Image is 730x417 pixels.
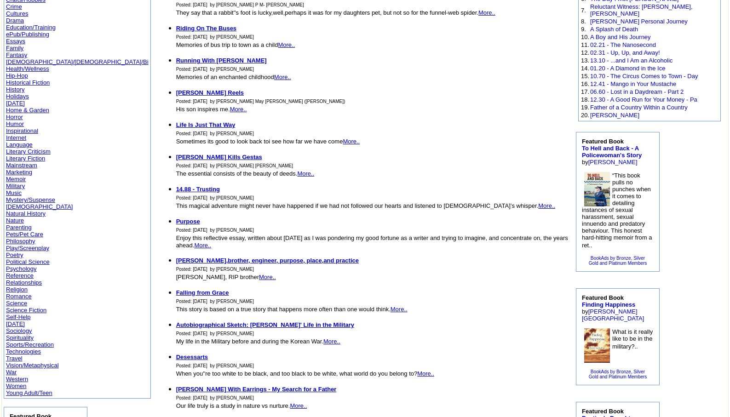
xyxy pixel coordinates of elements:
[176,289,229,296] a: Falling from Grace
[6,293,32,300] a: Romance
[176,395,254,400] font: Posted: [DATE] by [PERSON_NAME]
[6,307,46,314] a: Science Fiction
[259,274,276,280] a: More..
[590,49,660,56] a: 02.31 - Up, Up, and Away!
[278,41,295,48] a: More..
[581,41,589,48] font: 11.
[589,256,647,266] a: BookAds by Bronze, SilverGold and Platinum Members
[590,80,676,87] a: 12.41 - Mango in Your Mustache
[6,389,52,396] a: Young Adult/Teen
[589,369,647,379] a: BookAds by Bronze, SilverGold and Platinum Members
[612,328,653,350] font: What is it really like to be in the military?..
[6,183,25,189] a: Military
[588,159,638,166] a: [PERSON_NAME]
[176,331,254,336] font: Posted: [DATE] by [PERSON_NAME]
[590,96,697,103] a: 12.30 - A Good Run for Your Money - Pa
[6,334,34,341] a: Spirituality
[590,3,693,17] a: Reluctant Witness: [PERSON_NAME], [PERSON_NAME]
[582,294,635,308] b: Featured Book
[290,402,307,409] a: More..
[343,138,360,145] a: More..
[6,65,49,72] a: Health/Wellness
[6,169,32,176] a: Marketing
[6,245,49,251] a: Play/Screenplay
[297,170,314,177] a: More..
[176,131,254,136] font: Posted: [DATE] by [PERSON_NAME]
[6,251,23,258] a: Poetry
[6,286,28,293] a: Religion
[581,65,589,72] font: 14.
[176,34,254,40] font: Posted: [DATE] by [PERSON_NAME]
[6,58,149,65] a: [DEMOGRAPHIC_DATA]/[DEMOGRAPHIC_DATA]/Bi
[6,265,36,272] a: Psychology
[176,154,262,160] a: [PERSON_NAME] Kills Gestas
[582,294,644,322] font: by
[6,107,49,114] a: Home & Garden
[590,73,698,80] a: 10.70 - The Circus Comes to Town - Day
[590,34,651,40] a: A Boy and His Journey
[176,195,254,200] font: Posted: [DATE] by [PERSON_NAME]
[176,354,208,360] b: Desessarts
[6,141,33,148] a: Language
[582,145,642,159] a: To Hell and Back - A Policewoman's Story
[590,112,639,119] a: [PERSON_NAME]
[176,363,254,368] font: Posted: [DATE] by [PERSON_NAME]
[590,57,673,64] a: 13.10 - ...and I Am an Alcoholic
[176,370,434,377] font: When you''re too white to be black, and too black to be white, what world do you belong to?
[176,121,236,128] a: Life Is Just That Way
[6,348,41,355] a: Technologies
[582,172,652,249] font: “This book pulls no punches when it comes to detailing instances of sexual harassment, sexual inn...
[6,24,56,31] a: Education/Training
[582,308,644,322] a: [PERSON_NAME][GEOGRAPHIC_DATA]
[323,338,340,345] a: More..
[6,196,55,203] a: Mystery/Suspense
[176,186,220,193] b: 14.88 - Trusting
[391,306,408,313] a: More..
[6,314,30,320] a: Self-Help
[6,93,29,100] a: Holidays
[6,231,43,238] a: Pets/Pet Care
[581,26,586,33] font: 9.
[230,106,247,113] a: More..
[6,300,27,307] a: Science
[176,218,200,225] a: Purpose
[176,57,267,64] a: Running With [PERSON_NAME]
[6,369,17,376] a: War
[538,202,555,209] a: More..
[176,234,568,249] font: Enjoy this reflective essay, written about [DATE] as I was pondering my good fortune as a writer ...
[6,79,50,86] a: Historical Fiction
[176,25,236,32] a: Riding On The Buses
[581,49,589,56] font: 12.
[581,104,589,111] font: 19.
[6,327,32,334] a: Sociology
[176,402,307,409] font: Our life truly is a study in nature vs nurture.
[478,9,495,16] a: More..
[176,228,254,233] font: Posted: [DATE] by [PERSON_NAME]
[176,106,247,113] font: His son inspires me.
[176,321,354,328] a: Autobiographical Sketch: [PERSON_NAME]' Life in the Military
[6,341,54,348] a: Sports/Recreation
[581,73,589,80] font: 15.
[176,267,254,272] font: Posted: [DATE] by [PERSON_NAME]
[590,18,688,25] a: [PERSON_NAME] Personal Journey
[6,120,24,127] a: Humor
[584,328,610,363] img: 79915.jpg
[6,320,25,327] a: [DATE]
[6,86,24,93] a: History
[176,386,337,393] a: [PERSON_NAME] With Earrings - My Search for a Father
[6,224,32,231] a: Parenting
[590,104,688,111] a: Father of a Country Within a Country
[581,57,589,64] font: 13.
[176,2,304,7] font: Posted: [DATE] by [PERSON_NAME] P M- [PERSON_NAME]
[176,170,315,177] font: The essential consists of the beauty of deeds.
[6,155,45,162] a: Literary Fiction
[6,238,35,245] a: Philosophy
[176,306,408,313] font: This story is based on a true story that happens more often than one would think.
[176,299,254,304] font: Posted: [DATE] by [PERSON_NAME]
[6,210,46,217] a: Natural History
[582,301,635,308] a: Finding Happiness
